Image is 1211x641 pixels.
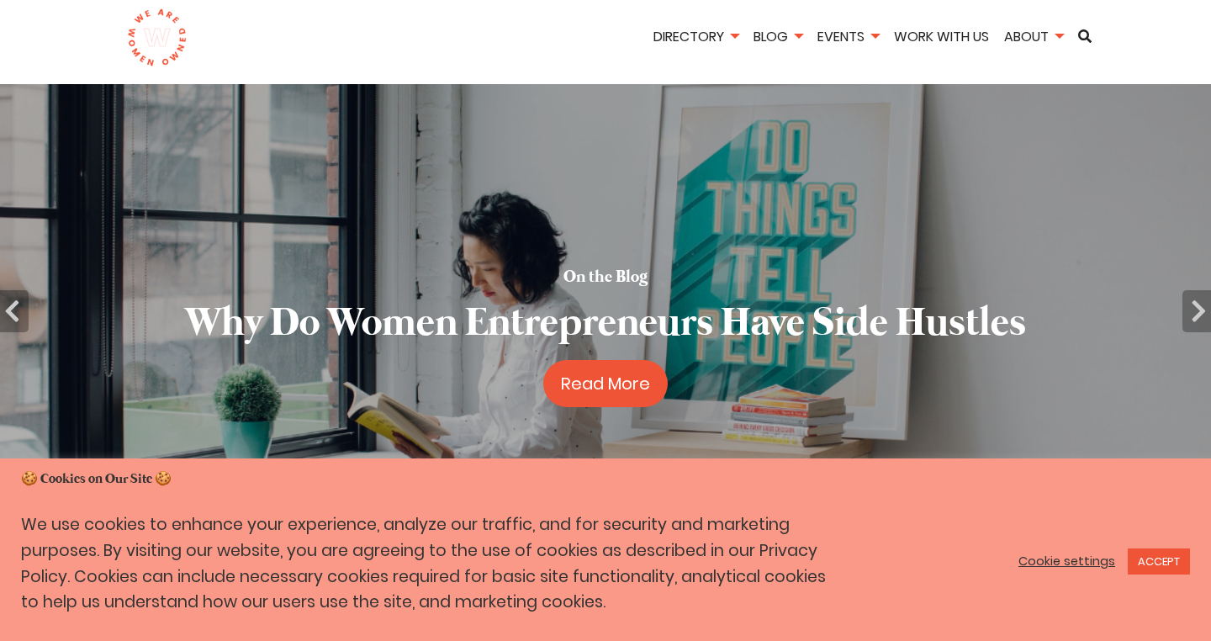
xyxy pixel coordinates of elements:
li: Directory [648,26,744,50]
a: ACCEPT [1128,548,1190,575]
h5: 🍪 Cookies on Our Site 🍪 [21,470,1190,489]
a: Directory [648,27,744,46]
a: Search [1072,29,1097,43]
a: Events [812,27,885,46]
h2: Why Do Women Entrepreneurs Have Side Hustles [185,296,1026,352]
li: Blog [748,26,808,50]
h5: On the Blog [563,266,648,289]
a: Read More [543,360,668,407]
a: About [998,27,1069,46]
a: Blog [748,27,808,46]
p: We use cookies to enhance your experience, analyze our traffic, and for security and marketing pu... [21,512,839,616]
li: About [998,26,1069,50]
li: Events [812,26,885,50]
a: Work With Us [888,27,995,46]
a: Cookie settings [1018,554,1115,569]
img: logo [127,8,187,67]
